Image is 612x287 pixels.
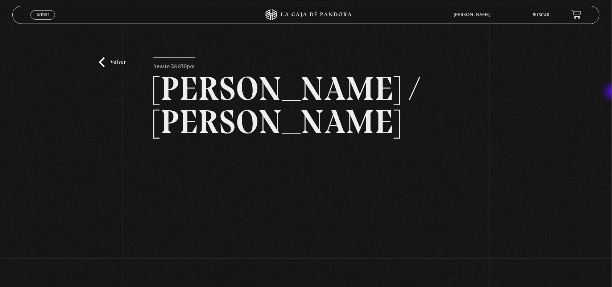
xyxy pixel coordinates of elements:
p: Agosto 28 830pm [153,57,195,72]
h2: [PERSON_NAME] / [PERSON_NAME] [153,72,459,139]
span: [PERSON_NAME] [450,13,498,17]
span: Menu [37,13,49,17]
a: Buscar [533,13,550,17]
a: View your shopping cart [572,10,582,20]
span: Cerrar [34,19,51,24]
a: Volver [99,57,126,67]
